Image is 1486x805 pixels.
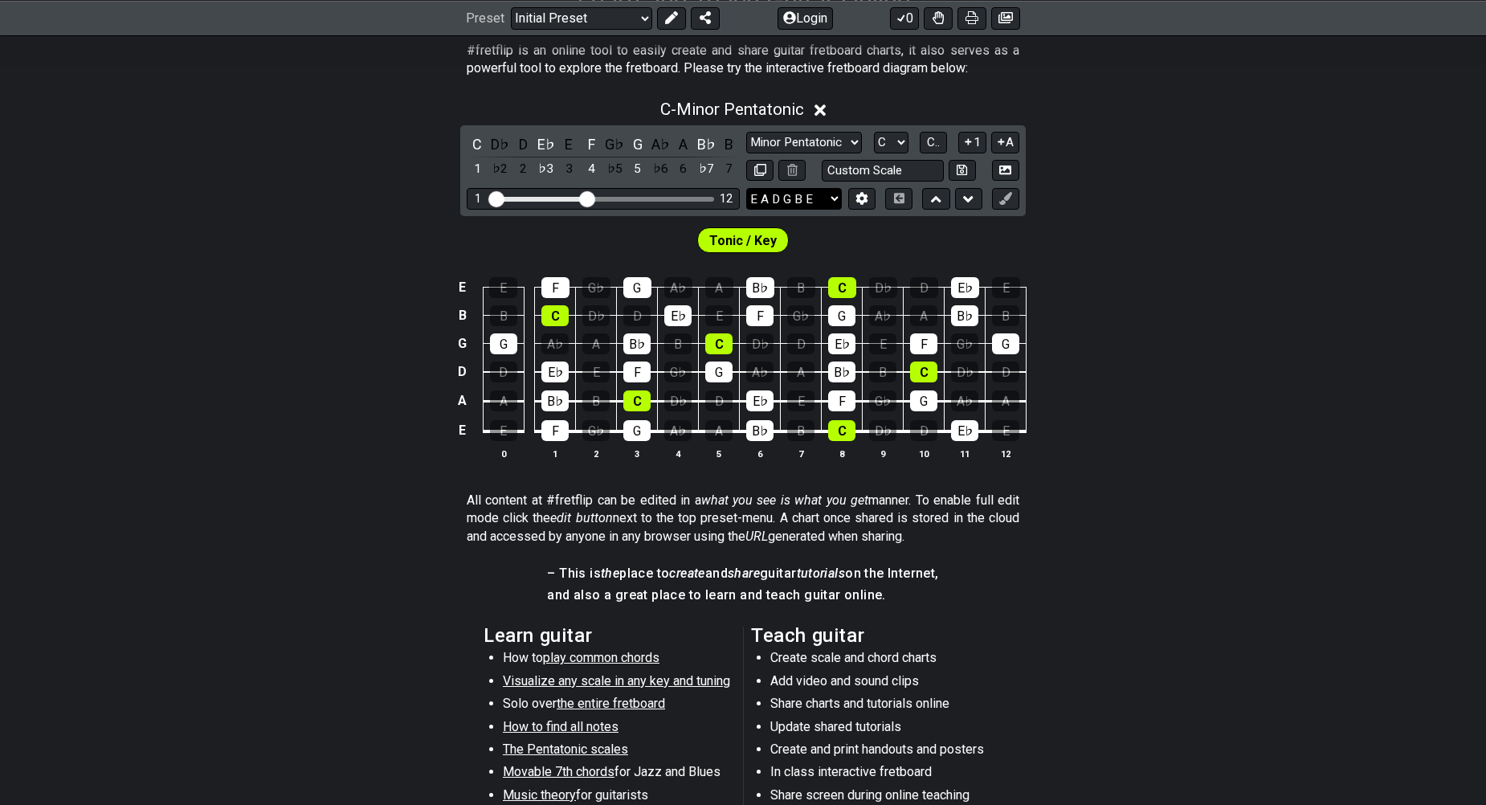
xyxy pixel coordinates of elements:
div: toggle scale degree [467,158,488,180]
td: E [453,274,472,302]
div: B♭ [828,362,855,382]
div: D [623,305,651,326]
div: toggle pitch class [696,133,716,155]
div: A [910,305,937,326]
div: G♭ [787,305,814,326]
button: C.. [920,132,947,153]
li: for Jazz and Blues [503,763,732,786]
div: C [705,333,733,354]
button: Edit Preset [657,6,686,29]
div: G [623,277,651,298]
button: 0 [890,6,919,29]
span: The Pentatonic scales [503,742,628,757]
div: C [541,305,569,326]
div: toggle scale degree [719,158,740,180]
div: E♭ [951,420,978,441]
td: B [453,301,472,329]
div: C [623,390,651,411]
th: 2 [576,445,617,462]
div: A♭ [746,362,774,382]
button: Create image [991,6,1020,29]
div: 1 [475,192,481,206]
div: E♭ [746,390,774,411]
button: First click edit preset to enable marker editing [992,188,1019,210]
span: Visualize any scale in any key and tuning [503,673,730,689]
div: B [787,277,815,298]
div: toggle pitch class [650,133,671,155]
div: F [910,333,937,354]
div: toggle scale degree [536,158,557,180]
div: D [910,420,937,441]
div: E [489,277,517,298]
div: B [664,333,692,354]
div: G [705,362,733,382]
div: E [705,305,733,326]
div: D♭ [582,305,610,326]
div: toggle pitch class [467,133,488,155]
span: Music theory [503,787,576,803]
div: B♭ [623,333,651,354]
span: Preset [466,10,504,26]
div: C [828,420,855,441]
div: toggle pitch class [512,133,533,155]
div: E [992,277,1020,298]
select: Tuning [746,188,842,210]
div: toggle pitch class [536,133,557,155]
th: 5 [699,445,740,462]
div: A♭ [541,333,569,354]
div: A♭ [664,277,692,298]
div: toggle scale degree [490,158,511,180]
span: C - Minor Pentatonic [660,100,804,119]
div: toggle pitch class [582,133,602,155]
div: B [869,362,896,382]
div: toggle scale degree [582,158,602,180]
div: A♭ [664,420,692,441]
th: 8 [822,445,863,462]
span: First enable full edit mode to edit [709,229,777,252]
div: B [582,390,610,411]
span: Movable 7th chords [503,764,614,779]
th: 4 [658,445,699,462]
span: C.. [927,135,940,149]
div: toggle pitch class [627,133,648,155]
button: Share Preset [691,6,720,29]
th: 7 [781,445,822,462]
div: E♭ [664,305,692,326]
div: F [746,305,774,326]
div: G [490,333,517,354]
div: G♭ [951,333,978,354]
div: toggle pitch class [490,133,511,155]
th: 6 [740,445,781,462]
th: 9 [863,445,904,462]
button: Create Image [992,160,1019,182]
em: create [669,566,704,581]
span: the entire fretboard [557,696,665,711]
th: 12 [986,445,1027,462]
h2: Teach guitar [751,627,1002,644]
div: D♭ [869,277,897,298]
div: toggle scale degree [512,158,533,180]
th: 10 [904,445,945,462]
li: Add video and sound clips [770,672,999,695]
div: G♭ [582,420,610,441]
h2: Learn guitar [484,627,735,644]
div: toggle scale degree [696,158,716,180]
td: A [453,386,472,416]
button: 1 [958,132,986,153]
div: G♭ [582,277,610,298]
li: Share charts and tutorials online [770,695,999,717]
h4: and also a great place to learn and teach guitar online. [547,586,938,604]
div: B♭ [746,420,774,441]
select: Tonic/Root [874,132,908,153]
div: toggle scale degree [673,158,694,180]
div: A♭ [869,305,896,326]
div: E [869,333,896,354]
div: C [910,362,937,382]
div: A [582,333,610,354]
div: F [541,420,569,441]
div: G♭ [664,362,692,382]
div: G♭ [869,390,896,411]
td: D [453,358,472,386]
td: E [453,415,472,446]
button: A [991,132,1019,153]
